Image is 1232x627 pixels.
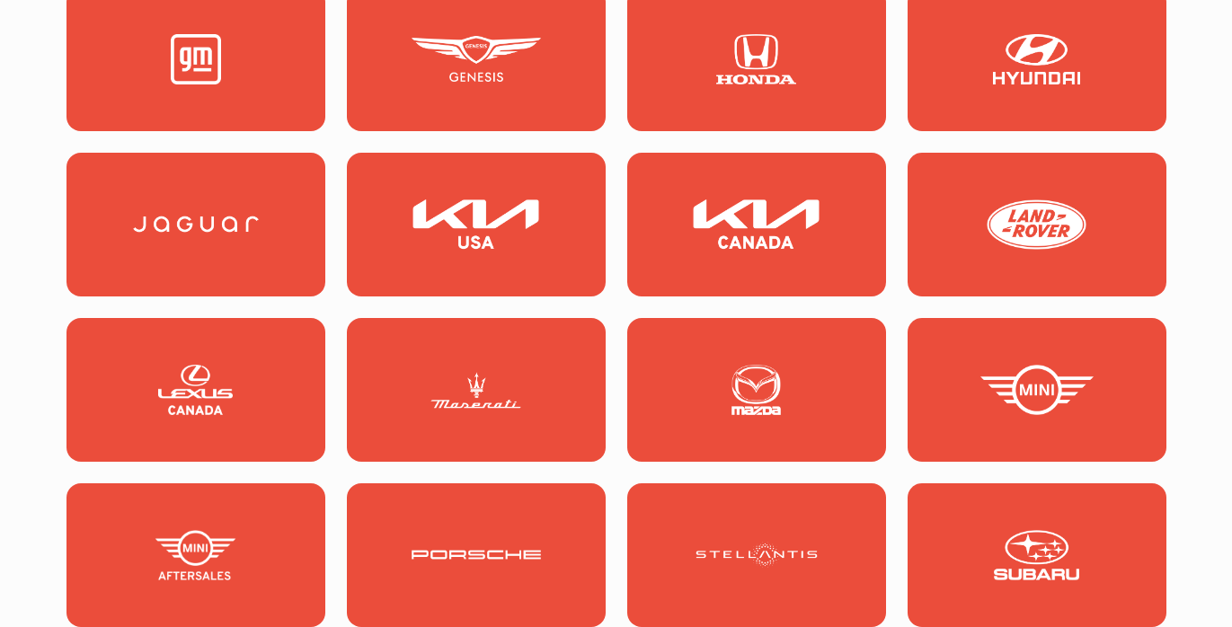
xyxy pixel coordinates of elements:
img: Honda [692,34,821,84]
img: Jaguar [131,199,261,250]
img: Subaru [972,530,1102,580]
img: Lexus Canada [131,365,261,415]
img: Genesis [412,34,541,84]
img: Porsche [412,530,541,580]
img: KIA [412,199,541,250]
img: Stellantis [692,530,821,580]
img: Land Rover [972,199,1102,250]
img: KIA Canada [692,199,821,250]
img: Mini [972,365,1102,415]
img: General Motors [131,34,261,84]
img: Mazda [692,365,821,415]
img: Hyundai [972,34,1102,84]
img: Maserati [412,365,541,415]
img: Mini Fixed Ops [131,530,261,580]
